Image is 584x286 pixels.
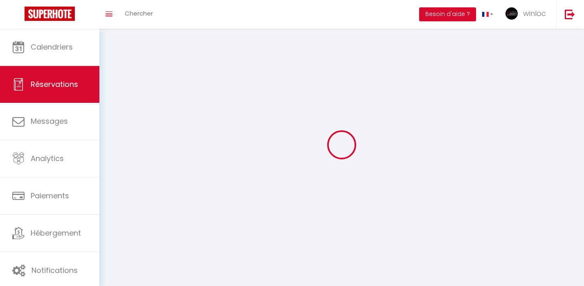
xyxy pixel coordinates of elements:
[25,7,75,21] img: Super Booking
[31,191,69,201] span: Paiements
[31,228,81,238] span: Hébergement
[125,9,153,18] span: Chercher
[31,42,73,52] span: Calendriers
[31,116,68,126] span: Messages
[31,79,78,89] span: Réservations
[7,3,31,28] button: Ouvrir le widget de chat LiveChat
[31,265,78,275] span: Notifications
[419,7,476,21] button: Besoin d'aide ?
[565,9,575,19] img: logout
[505,7,518,20] img: ...
[523,8,546,18] span: winloc
[31,153,64,163] span: Analytics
